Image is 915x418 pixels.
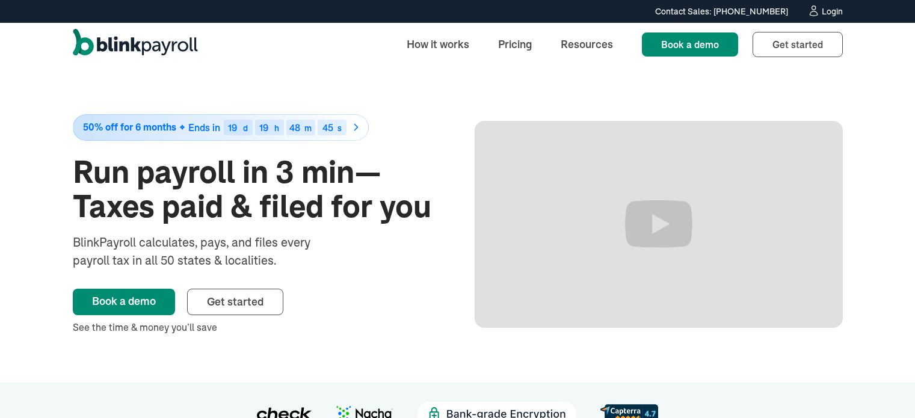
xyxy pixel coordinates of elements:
[397,31,479,57] a: How it works
[73,320,441,334] div: See the time & money you’ll save
[73,114,441,141] a: 50% off for 6 monthsEnds in19d19h48m45s
[73,155,441,224] h1: Run payroll in 3 min—Taxes paid & filed for you
[207,295,263,309] span: Get started
[642,32,738,57] a: Book a demo
[187,289,283,315] a: Get started
[661,38,719,51] span: Book a demo
[488,31,541,57] a: Pricing
[73,233,342,269] div: BlinkPayroll calculates, pays, and files every payroll tax in all 50 states & localities.
[304,124,312,132] div: m
[289,121,300,134] span: 48
[243,124,248,132] div: d
[551,31,623,57] a: Resources
[188,121,220,134] span: Ends in
[655,5,788,18] div: Contact Sales: [PHONE_NUMBER]
[337,124,342,132] div: s
[807,5,843,18] a: Login
[475,121,843,328] iframe: Run Payroll in 3 min with BlinkPayroll
[73,289,175,315] a: Book a demo
[259,121,268,134] span: 19
[322,121,333,134] span: 45
[73,29,198,60] a: home
[772,38,823,51] span: Get started
[228,121,237,134] span: 19
[83,122,176,132] span: 50% off for 6 months
[822,7,843,16] div: Login
[753,32,843,57] a: Get started
[274,124,279,132] div: h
